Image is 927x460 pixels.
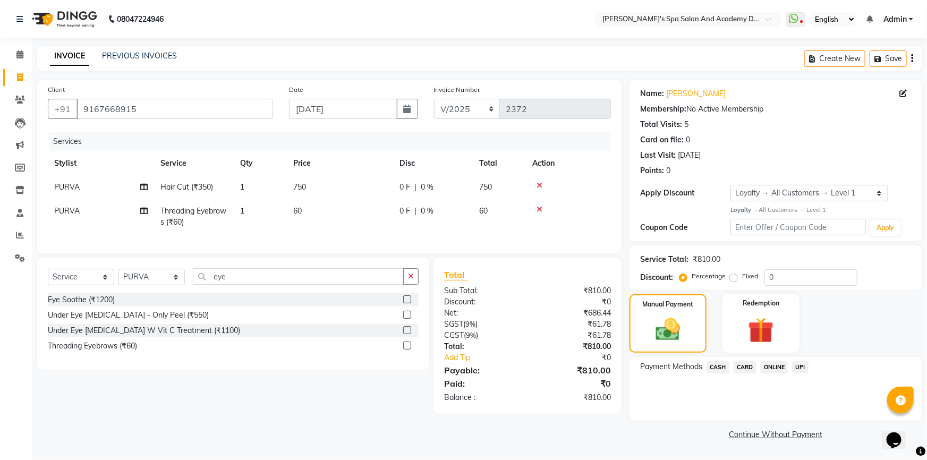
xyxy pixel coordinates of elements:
[436,296,528,308] div: Discount:
[666,165,670,176] div: 0
[421,182,433,193] span: 0 %
[414,182,416,193] span: |
[399,182,410,193] span: 0 F
[632,429,920,440] a: Continue Without Payment
[193,268,404,285] input: Search or Scan
[436,377,528,390] div: Paid:
[528,330,619,341] div: ₹61.78
[76,99,273,119] input: Search by Name/Mobile/Email/Code
[465,320,475,328] span: 9%
[883,14,907,25] span: Admin
[49,132,619,151] div: Services
[692,271,726,281] label: Percentage
[444,330,464,340] span: CGST
[684,119,688,130] div: 5
[48,294,115,305] div: Eye Soothe (₹1200)
[434,85,480,95] label: Invoice Number
[792,361,809,373] span: UPI
[393,151,473,175] th: Disc
[740,314,782,346] img: _gift.svg
[678,150,701,161] div: [DATE]
[48,325,240,336] div: Under Eye [MEDICAL_DATA] W Vit C Treatment (₹1100)
[543,352,619,363] div: ₹0
[648,316,688,344] img: _cash.svg
[436,341,528,352] div: Total:
[436,392,528,403] div: Balance :
[102,51,177,61] a: PREVIOUS INVOICES
[640,88,664,99] div: Name:
[640,272,673,283] div: Discount:
[640,254,688,265] div: Service Total:
[48,151,154,175] th: Stylist
[528,341,619,352] div: ₹810.00
[528,319,619,330] div: ₹61.78
[640,222,730,233] div: Coupon Code
[730,219,866,235] input: Enter Offer / Coupon Code
[50,47,89,66] a: INVOICE
[528,296,619,308] div: ₹0
[160,206,226,227] span: Threading Eyebrows (₹60)
[436,352,542,363] a: Add Tip
[48,310,209,321] div: Under Eye [MEDICAL_DATA] - Only Peel (₹550)
[54,206,80,216] span: PURVA
[399,206,410,217] span: 0 F
[436,308,528,319] div: Net:
[289,85,303,95] label: Date
[642,300,693,309] label: Manual Payment
[479,206,488,216] span: 60
[473,151,526,175] th: Total
[526,151,611,175] th: Action
[293,206,302,216] span: 60
[640,119,682,130] div: Total Visits:
[640,134,684,146] div: Card on file:
[421,206,433,217] span: 0 %
[528,285,619,296] div: ₹810.00
[761,361,788,373] span: ONLINE
[730,206,911,215] div: All Customers → Level 1
[730,206,759,214] strong: Loyalty →
[436,319,528,330] div: ( )
[160,182,213,192] span: Hair Cut (₹350)
[240,182,244,192] span: 1
[640,165,664,176] div: Points:
[870,50,907,67] button: Save
[48,340,137,352] div: Threading Eyebrows (₹60)
[117,4,164,34] b: 08047224946
[54,182,80,192] span: PURVA
[240,206,244,216] span: 1
[293,182,306,192] span: 750
[666,88,726,99] a: [PERSON_NAME]
[804,50,865,67] button: Create New
[154,151,234,175] th: Service
[528,377,619,390] div: ₹0
[48,99,78,119] button: +91
[479,182,492,192] span: 750
[743,299,779,308] label: Redemption
[686,134,690,146] div: 0
[528,392,619,403] div: ₹810.00
[640,104,911,115] div: No Active Membership
[707,361,729,373] span: CASH
[870,220,900,236] button: Apply
[528,364,619,377] div: ₹810.00
[640,361,702,372] span: Payment Methods
[466,331,476,339] span: 9%
[27,4,100,34] img: logo
[742,271,758,281] label: Fixed
[444,269,469,280] span: Total
[436,364,528,377] div: Payable:
[640,104,686,115] div: Membership:
[734,361,756,373] span: CARD
[414,206,416,217] span: |
[640,188,730,199] div: Apply Discount
[882,418,916,449] iframe: chat widget
[48,85,65,95] label: Client
[436,330,528,341] div: ( )
[287,151,393,175] th: Price
[693,254,720,265] div: ₹810.00
[640,150,676,161] div: Last Visit:
[444,319,463,329] span: SGST
[528,308,619,319] div: ₹686.44
[436,285,528,296] div: Sub Total:
[234,151,287,175] th: Qty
